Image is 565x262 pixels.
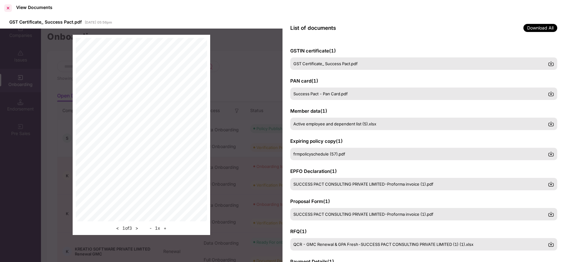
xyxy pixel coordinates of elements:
img: svg+xml;base64,PHN2ZyBpZD0iRG93bmxvYWQtMzJ4MzIiIHhtbG5zPSJodHRwOi8vd3d3LnczLm9yZy8yMDAwL3N2ZyIgd2... [548,91,554,97]
img: svg+xml;base64,PHN2ZyBpZD0iRG93bmxvYWQtMzJ4MzIiIHhtbG5zPSJodHRwOi8vd3d3LnczLm9yZy8yMDAwL3N2ZyIgd2... [548,241,554,247]
span: GSTIN certificate ( 1 ) [290,48,336,54]
span: QCR - GMC Renewal & GPA Fresh-SUCCESS PACT CONSULTING PRIVATE LIMITED (1) (1).xlsx [293,242,473,247]
span: SUCCESS PACT CONSULTING PRIVATE LIMITED-Proforma invoice (1).pdf [293,182,433,187]
span: PAN card ( 1 ) [290,78,318,84]
span: Active employee and dependent list (5).xlsx [293,121,376,126]
button: < [114,224,121,232]
span: GST Certificate_ Success Pact.pdf [293,61,358,66]
span: Proposal Form ( 1 ) [290,198,330,204]
span: Download All [523,24,557,32]
img: svg+xml;base64,PHN2ZyBpZD0iRG93bmxvYWQtMzJ4MzIiIHhtbG5zPSJodHRwOi8vd3d3LnczLm9yZy8yMDAwL3N2ZyIgd2... [548,121,554,127]
button: - [148,224,153,232]
div: 1 of 3 [114,224,140,232]
span: Success Pact - Pan Card.pdf [293,91,348,96]
span: List of documents [290,25,336,31]
span: SUCCESS PACT CONSULTING PRIVATE LIMITED-Proforma invoice (1).pdf [293,212,433,217]
span: frmpolicyschedule (57).pdf [293,151,345,156]
span: RFQ ( 1 ) [290,228,307,234]
span: [DATE] 05:56pm [85,20,112,25]
span: Expiring policy copy ( 1 ) [290,138,343,144]
span: GST Certificate_ Success Pact.pdf [9,19,82,25]
img: svg+xml;base64,PHN2ZyBpZD0iRG93bmxvYWQtMzJ4MzIiIHhtbG5zPSJodHRwOi8vd3d3LnczLm9yZy8yMDAwL3N2ZyIgd2... [548,61,554,67]
img: svg+xml;base64,PHN2ZyBpZD0iRG93bmxvYWQtMzJ4MzIiIHhtbG5zPSJodHRwOi8vd3d3LnczLm9yZy8yMDAwL3N2ZyIgd2... [548,181,554,187]
span: EPFO Declaration ( 1 ) [290,168,337,174]
div: 1 x [148,224,168,232]
span: Member data ( 1 ) [290,108,327,114]
button: + [162,224,168,232]
img: svg+xml;base64,PHN2ZyBpZD0iRG93bmxvYWQtMzJ4MzIiIHhtbG5zPSJodHRwOi8vd3d3LnczLm9yZy8yMDAwL3N2ZyIgd2... [548,151,554,157]
button: > [133,224,140,232]
div: View Documents [16,5,52,10]
img: svg+xml;base64,PHN2ZyBpZD0iRG93bmxvYWQtMzJ4MzIiIHhtbG5zPSJodHRwOi8vd3d3LnczLm9yZy8yMDAwL3N2ZyIgd2... [548,211,554,217]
